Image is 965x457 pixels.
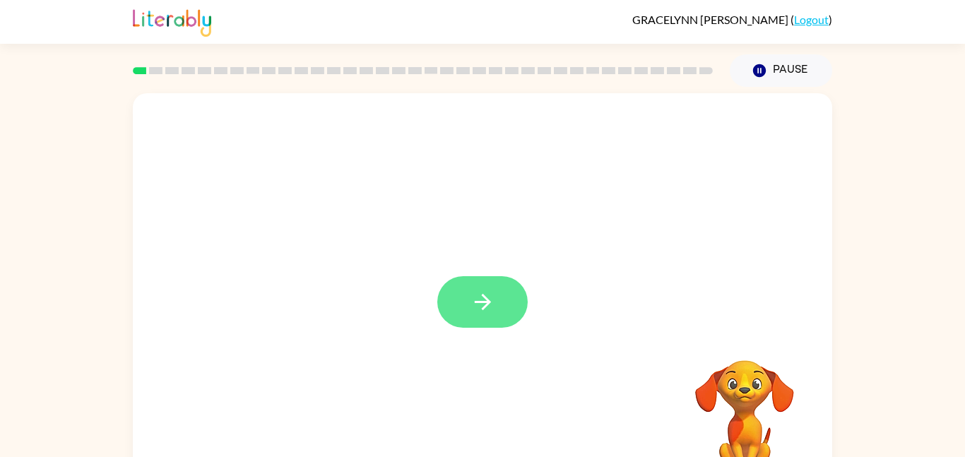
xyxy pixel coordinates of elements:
[133,6,211,37] img: Literably
[632,13,791,26] span: GRACELYNN [PERSON_NAME]
[730,54,832,87] button: Pause
[632,13,832,26] div: ( )
[794,13,829,26] a: Logout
